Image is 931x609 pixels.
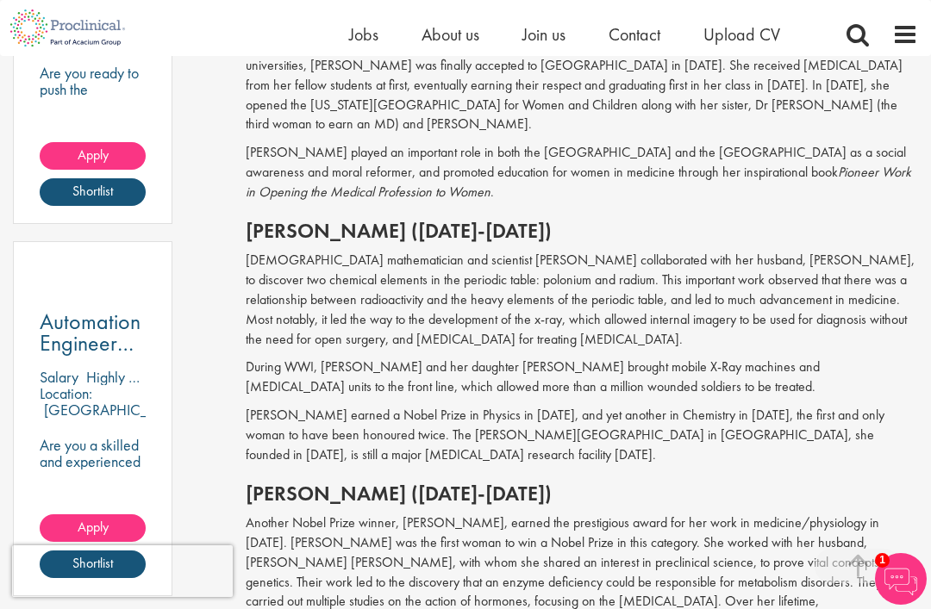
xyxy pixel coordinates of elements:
a: Jobs [349,23,378,46]
a: Apply [40,142,146,170]
a: Join us [522,23,565,46]
p: Highly Competitive [86,367,201,387]
p: Are you ready to push the boundaries of global health and make a lasting impact? This role at a h... [40,65,146,261]
iframe: reCAPTCHA [12,545,233,597]
span: 1 [875,553,890,568]
p: [DEMOGRAPHIC_DATA] mathematician and scientist [PERSON_NAME] collaborated with her husband, [PERS... [246,251,918,349]
a: Contact [609,23,660,46]
a: Apply [40,514,146,542]
p: During WWI, [PERSON_NAME] and her daughter [PERSON_NAME] brought mobile X-Ray machines and [MEDIC... [246,357,918,397]
p: [PERSON_NAME] earned a Nobel Prize in Physics in [DATE], and yet another in Chemistry in [DATE], ... [246,406,918,465]
a: Upload CV [703,23,780,46]
p: [GEOGRAPHIC_DATA], [GEOGRAPHIC_DATA] [40,400,191,436]
span: Salary [40,367,78,387]
span: Apply [78,518,109,536]
span: Location: [40,383,92,403]
p: Are you a skilled and experienced engineer? Looking for your next opportunity to assist with impa... [40,437,146,584]
h2: [PERSON_NAME] ([DATE]-[DATE]) [246,220,918,242]
a: Automation Engineer (DeltaV) - [GEOGRAPHIC_DATA] [40,311,146,354]
img: Chatbot [875,553,927,605]
span: Automation Engineer (DeltaV) - [GEOGRAPHIC_DATA] [40,307,247,401]
i: Pioneer Work in Opening the Medical Profession to Women [246,163,911,201]
h2: [PERSON_NAME] ([DATE]-[DATE]) [246,482,918,505]
a: About us [422,23,479,46]
p: [PERSON_NAME] played an important role in both the [GEOGRAPHIC_DATA] and the [GEOGRAPHIC_DATA] as... [246,143,918,202]
span: Apply [78,146,109,164]
a: Shortlist [40,178,146,206]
